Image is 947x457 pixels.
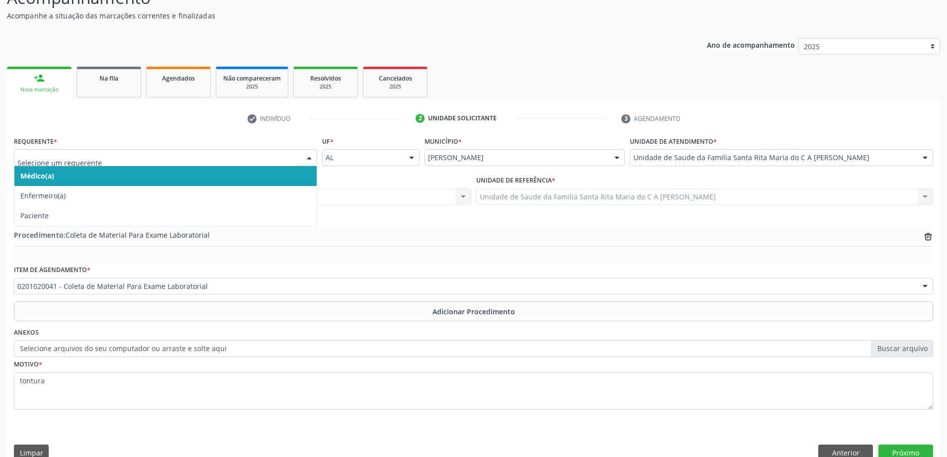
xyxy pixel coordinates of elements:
[428,114,497,123] div: Unidade solicitante
[379,74,412,83] span: Cancelados
[99,74,118,83] span: Na fila
[428,153,604,163] span: [PERSON_NAME]
[310,74,341,83] span: Resolvidos
[707,38,795,51] p: Ano de acompanhamento
[7,10,660,21] p: Acompanhe a situação das marcações correntes e finalizadas
[432,306,515,317] span: Adicionar Procedimento
[20,211,49,220] span: Paciente
[223,74,281,83] span: Não compareceram
[14,86,65,93] div: Nova marcação
[14,325,39,340] label: Anexos
[14,301,933,321] button: Adicionar Procedimento
[14,230,210,240] span: Coleta de Material Para Exame Laboratorial
[326,153,400,163] span: AL
[17,153,297,173] input: Selecione um requerente
[633,153,913,163] span: Unidade de Saude da Familia Santa Rita Maria do C A [PERSON_NAME]
[20,191,66,200] span: Enfermeiro(a)
[322,134,334,149] label: UF
[162,74,195,83] span: Agendados
[14,230,66,240] span: Procedimento:
[20,171,54,181] span: Médico(a)
[17,281,913,291] span: 0201020041 - Coleta de Material Para Exame Laboratorial
[476,173,555,188] label: Unidade de referência
[630,134,717,149] label: Unidade de atendimento
[425,134,462,149] label: Município
[301,83,350,91] div: 2025
[14,263,90,278] label: Item de agendamento
[34,73,45,84] div: person_add
[14,134,57,149] label: Requerente
[370,83,420,91] div: 2025
[14,357,42,372] label: Motivo
[416,114,425,123] div: 2
[223,83,281,91] div: 2025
